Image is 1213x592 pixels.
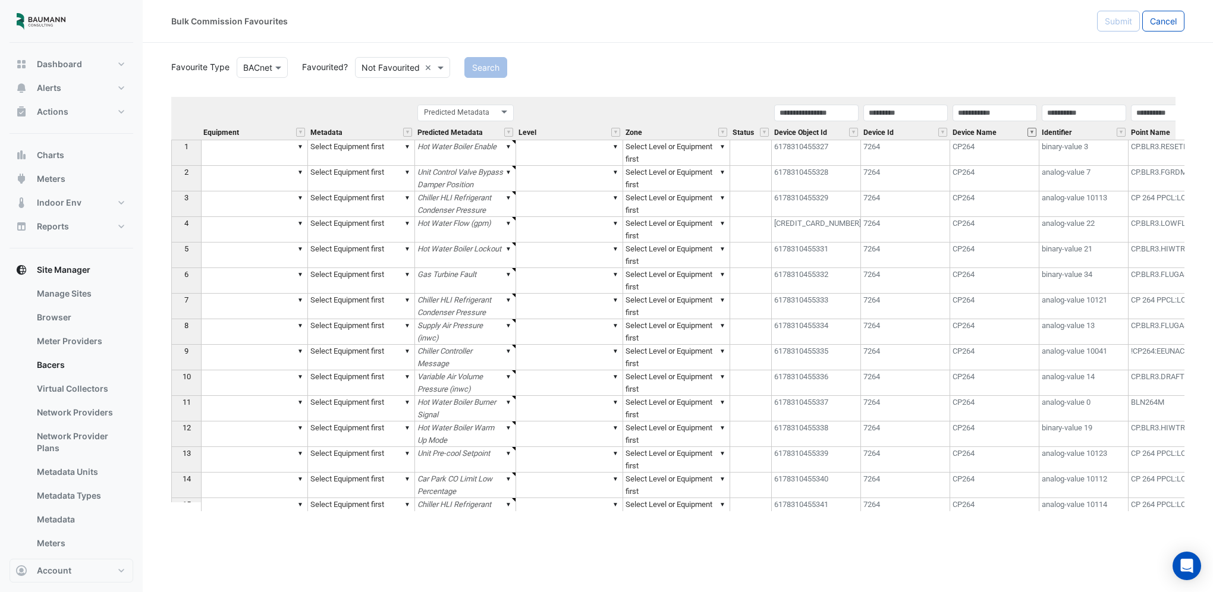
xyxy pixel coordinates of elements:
[15,264,27,276] app-icon: Site Manager
[296,268,305,281] div: ▼
[718,217,727,229] div: ▼
[950,421,1039,447] td: CP264
[403,370,412,383] div: ▼
[184,168,188,177] span: 2
[772,498,861,524] td: 6178310455341
[296,370,305,383] div: ▼
[27,377,133,401] a: Virtual Collectors
[504,243,513,255] div: ▼
[504,370,513,383] div: ▼
[27,401,133,424] a: Network Providers
[183,423,191,432] span: 12
[623,345,730,370] td: Select Level or Equipment first
[37,106,68,118] span: Actions
[15,149,27,161] app-icon: Charts
[1173,552,1201,580] div: Open Intercom Messenger
[308,166,415,191] td: Select Equipment first
[171,15,288,27] div: Bulk Commission Favourites
[1039,140,1129,166] td: binary-value 3
[15,173,27,185] app-icon: Meters
[403,396,412,408] div: ▼
[403,447,412,459] div: ▼
[1039,498,1129,524] td: analog-value 10114
[950,447,1039,473] td: CP264
[296,396,305,408] div: ▼
[1039,447,1129,473] td: analog-value 10123
[184,321,188,330] span: 8
[184,347,188,355] span: 9
[950,140,1039,166] td: CP264
[861,166,950,191] td: 7264
[37,197,81,209] span: Indoor Env
[308,243,415,268] td: Select Equipment first
[950,396,1039,421] td: CP264
[164,61,230,73] label: Favourite Type
[296,421,305,434] div: ▼
[15,106,27,118] app-icon: Actions
[308,345,415,370] td: Select Equipment first
[772,243,861,268] td: 6178310455331
[861,498,950,524] td: 7264
[415,268,516,294] td: Gas Turbine Fault
[1039,294,1129,319] td: analog-value 10121
[718,166,727,178] div: ▼
[611,370,620,383] div: ▼
[623,473,730,498] td: Select Level or Equipment first
[623,396,730,421] td: Select Level or Equipment first
[950,268,1039,294] td: CP264
[415,396,516,421] td: Hot Water Boiler Burner Signal
[950,217,1039,243] td: CP264
[861,268,950,294] td: 7264
[861,396,950,421] td: 7264
[611,473,620,485] div: ▼
[308,140,415,166] td: Select Equipment first
[861,447,950,473] td: 7264
[296,498,305,511] div: ▼
[1039,345,1129,370] td: analog-value 10041
[308,498,415,524] td: Select Equipment first
[733,129,754,137] span: Status
[10,559,133,582] button: Account
[623,498,730,524] td: Select Level or Equipment first
[504,268,513,281] div: ▼
[403,166,412,178] div: ▼
[415,166,516,191] td: Unit Control Valve Bypass Damper Position
[296,140,305,153] div: ▼
[772,166,861,191] td: 6178310455328
[626,129,642,137] span: Zone
[308,447,415,473] td: Select Equipment first
[308,421,415,447] td: Select Equipment first
[415,473,516,498] td: Car Park CO Limit Low Percentage
[183,372,191,381] span: 10
[863,129,894,137] span: Device Id
[308,294,415,319] td: Select Equipment first
[403,319,412,332] div: ▼
[1039,396,1129,421] td: analog-value 0
[184,219,188,228] span: 4
[772,294,861,319] td: 6178310455333
[403,268,412,281] div: ▼
[10,258,133,282] button: Site Manager
[296,319,305,332] div: ▼
[183,500,191,509] span: 15
[504,421,513,434] div: ▼
[1039,421,1129,447] td: binary-value 19
[1039,370,1129,396] td: analog-value 14
[861,243,950,268] td: 7264
[10,167,133,191] button: Meters
[27,282,133,306] a: Manage Sites
[296,243,305,255] div: ▼
[611,498,620,511] div: ▼
[37,82,61,94] span: Alerts
[861,345,950,370] td: 7264
[623,370,730,396] td: Select Level or Equipment first
[308,217,415,243] td: Select Equipment first
[10,215,133,238] button: Reports
[623,319,730,345] td: Select Level or Equipment first
[718,319,727,332] div: ▼
[504,345,513,357] div: ▼
[611,396,620,408] div: ▼
[403,294,412,306] div: ▼
[415,217,516,243] td: Hot Water Flow (gpm)
[296,294,305,306] div: ▼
